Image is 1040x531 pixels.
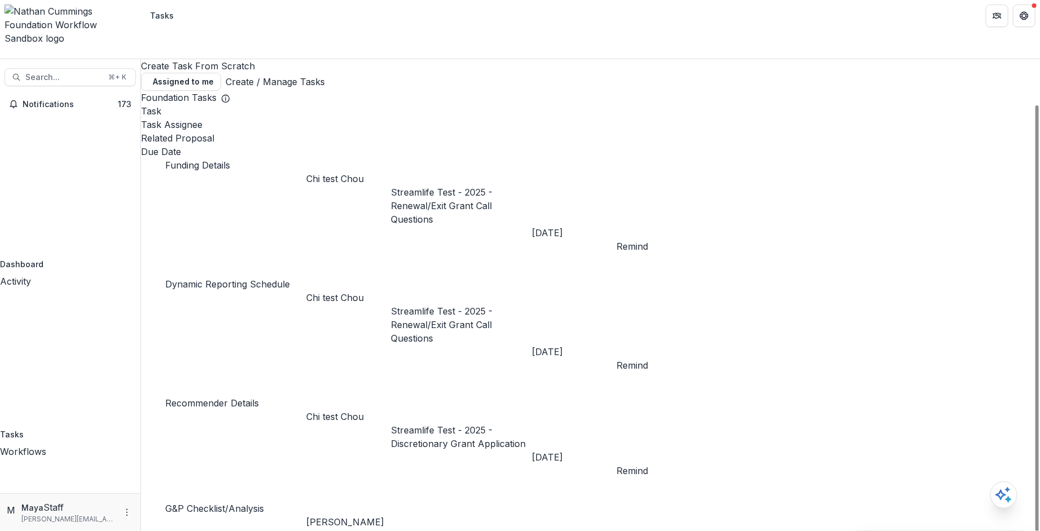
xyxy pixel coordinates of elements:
[141,145,1040,158] div: Due Date
[150,10,174,21] div: Tasks
[141,91,217,104] p: Foundation Tasks
[141,131,1040,145] div: Related Proposal
[1013,5,1035,27] button: Get Help
[532,226,616,240] div: [DATE]
[25,73,102,82] span: Search...
[7,503,17,517] div: Maya
[990,481,1017,508] button: Open AI Assistant
[165,160,230,171] a: Funding Details
[532,345,616,359] div: [DATE]
[43,501,64,514] p: Staff
[5,5,136,45] img: Nathan Cummings Foundation Workflow Sandbox logo
[146,7,178,24] nav: breadcrumb
[165,503,264,514] a: G&P Checklist/Analysis
[141,104,1040,118] div: Task
[616,464,648,477] button: Remind
[306,410,391,423] div: Chi test Chou
[21,514,116,524] p: [PERSON_NAME][EMAIL_ADDRESS][DOMAIN_NAME]
[986,5,1008,27] button: Partners
[141,60,255,72] a: Create Task From Scratch
[165,278,290,290] a: Dynamic Reporting Schedule
[391,187,492,225] a: Streamlife Test - 2025 - Renewal/Exit Grant Call Questions
[391,306,492,344] a: Streamlife Test - 2025 - Renewal/Exit Grant Call Questions
[21,502,43,514] p: Maya
[306,172,391,185] div: Chi test Chou
[306,515,391,529] div: [PERSON_NAME]
[120,506,134,519] button: More
[616,240,648,253] button: Remind
[532,450,616,464] div: [DATE]
[5,68,136,86] button: Search...
[106,71,129,83] div: ⌘ + K
[306,291,391,304] div: Chi test Chou
[5,95,136,113] button: Notifications173
[141,118,1040,131] div: Task Assignee
[616,359,648,372] button: Remind
[165,397,259,409] a: Recommender Details
[226,75,325,88] a: Create / Manage Tasks
[141,73,221,91] button: Assigned to me
[391,424,526,449] a: Streamlife Test - 2025 - Discretionary Grant Application
[118,99,131,109] span: 173
[23,100,118,109] span: Notifications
